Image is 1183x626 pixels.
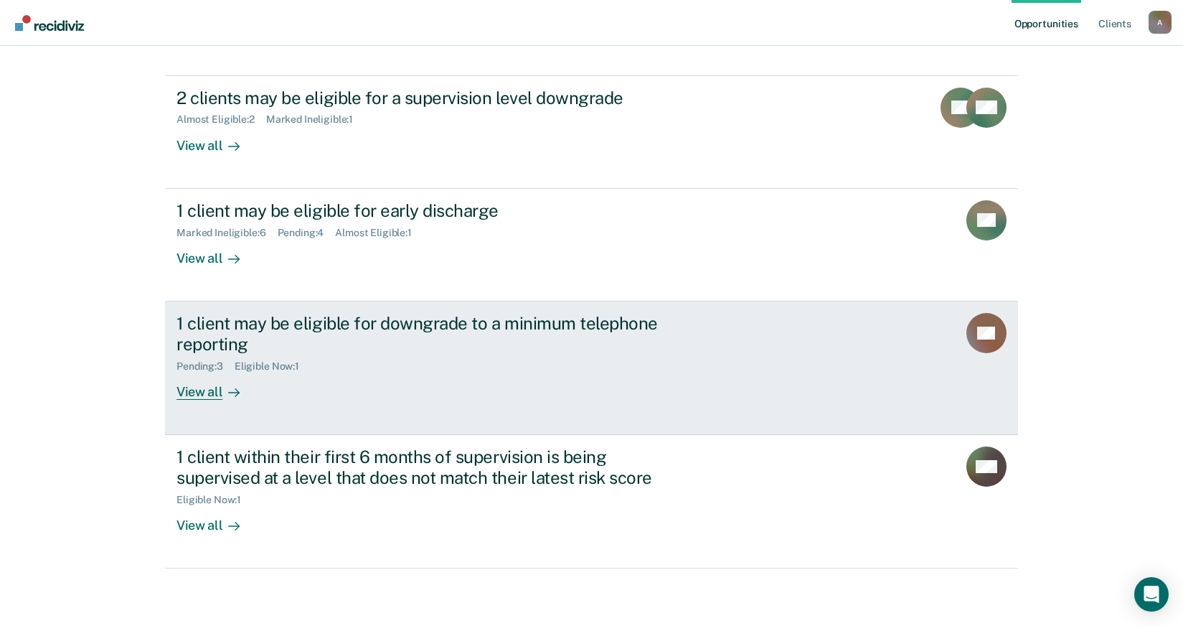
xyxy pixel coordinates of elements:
[165,189,1018,302] a: 1 client may be eligible for early dischargeMarked Ineligible:6Pending:4Almost Eligible:1View all
[15,15,84,31] img: Recidiviz
[266,113,364,126] div: Marked Ineligible : 1
[176,494,253,506] div: Eligible Now : 1
[176,227,277,239] div: Marked Ineligible : 6
[176,447,680,488] div: 1 client within their first 6 months of supervision is being supervised at a level that does not ...
[1134,577,1169,612] div: Open Intercom Messenger
[176,200,680,221] div: 1 client may be eligible for early discharge
[176,505,257,533] div: View all
[176,372,257,400] div: View all
[278,227,336,239] div: Pending : 4
[1149,11,1172,34] div: A
[335,227,423,239] div: Almost Eligible : 1
[165,435,1018,569] a: 1 client within their first 6 months of supervision is being supervised at a level that does not ...
[176,360,235,373] div: Pending : 3
[165,75,1018,189] a: 2 clients may be eligible for a supervision level downgradeAlmost Eligible:2Marked Ineligible:1Vi...
[176,88,680,108] div: 2 clients may be eligible for a supervision level downgrade
[176,313,680,355] div: 1 client may be eligible for downgrade to a minimum telephone reporting
[1149,11,1172,34] button: Profile dropdown button
[165,302,1018,435] a: 1 client may be eligible for downgrade to a minimum telephone reportingPending:3Eligible Now:1Vie...
[235,360,311,373] div: Eligible Now : 1
[176,126,257,154] div: View all
[176,238,257,266] div: View all
[176,113,266,126] div: Almost Eligible : 2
